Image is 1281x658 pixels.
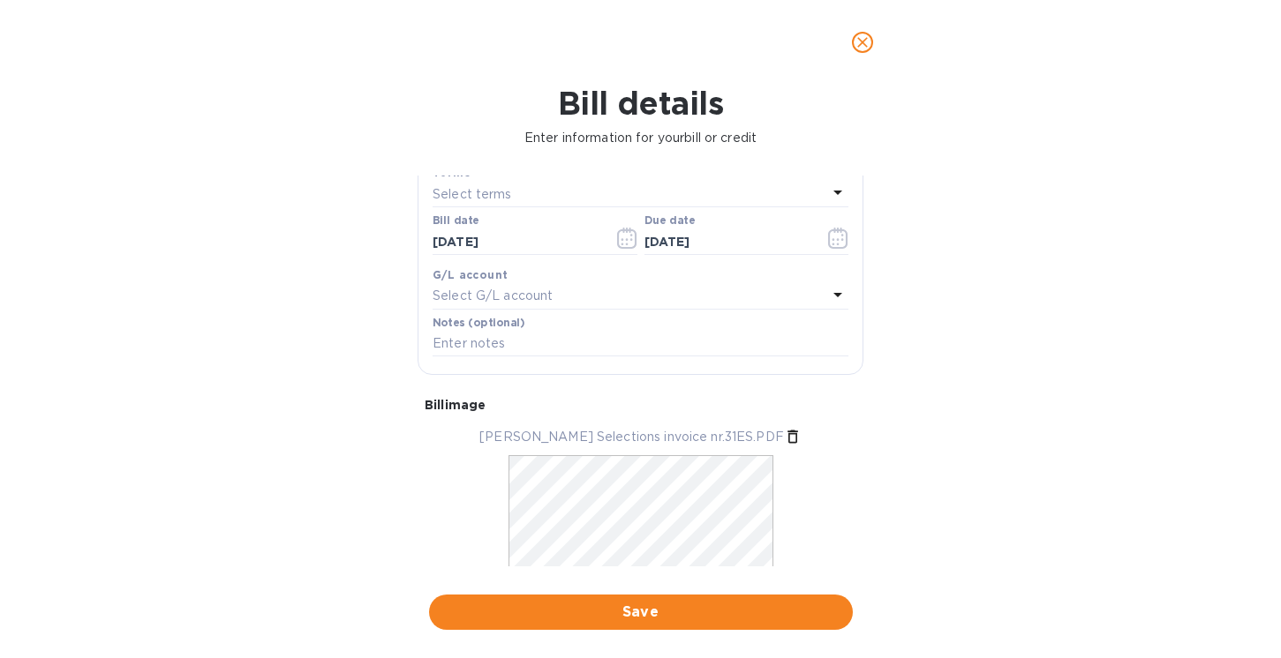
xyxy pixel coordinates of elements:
label: Due date [644,216,695,227]
label: Notes (optional) [433,318,525,328]
button: close [841,21,884,64]
p: Select G/L account [433,287,553,305]
input: Due date [644,228,811,255]
p: Select terms [433,185,512,204]
input: Select date [433,228,599,255]
h1: Bill details [14,85,1267,122]
button: Save [429,594,853,630]
p: Bill image [425,396,856,414]
span: Save [443,602,839,623]
label: Bill date [433,216,479,227]
input: Enter notes [433,331,848,357]
p: [PERSON_NAME] Selections invoice nr.31ES.PDF [479,428,784,446]
b: G/L account [433,268,508,281]
p: Enter information for your bill or credit [14,129,1267,147]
